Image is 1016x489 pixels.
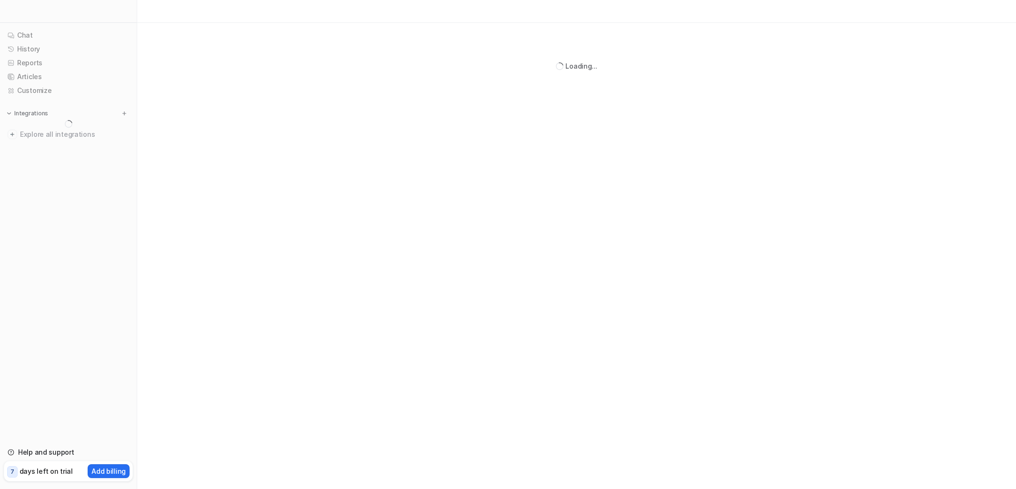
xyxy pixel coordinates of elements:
p: Integrations [14,110,48,117]
a: Customize [4,84,133,97]
span: Explore all integrations [20,127,129,142]
a: History [4,42,133,56]
div: Loading... [565,61,597,71]
a: Articles [4,70,133,83]
a: Chat [4,29,133,42]
img: menu_add.svg [121,110,128,117]
button: Add billing [88,464,130,478]
a: Explore all integrations [4,128,133,141]
img: explore all integrations [8,130,17,139]
a: Help and support [4,446,133,459]
p: 7 [10,468,14,476]
button: Integrations [4,109,51,118]
p: days left on trial [20,466,73,476]
p: Add billing [91,466,126,476]
img: expand menu [6,110,12,117]
a: Reports [4,56,133,70]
